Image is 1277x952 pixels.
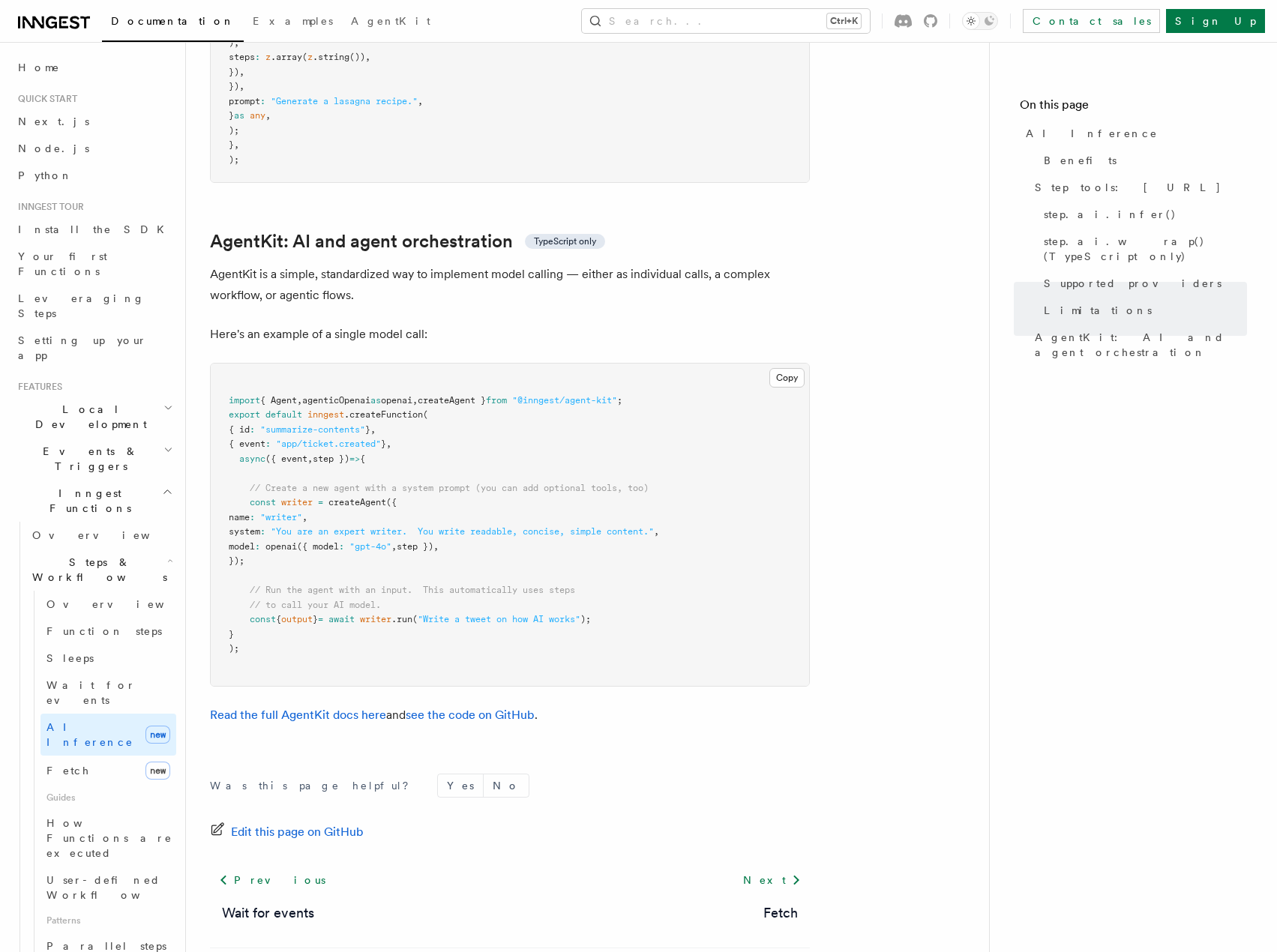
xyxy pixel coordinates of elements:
[962,12,998,30] button: Toggle dark mode
[302,52,307,62] span: (
[318,497,323,507] span: =
[307,52,313,62] span: z
[40,867,176,909] a: User-defined Workflows
[250,424,255,435] span: :
[12,162,176,189] a: Python
[102,4,244,42] a: Documentation
[265,52,271,62] span: z
[276,439,381,449] span: "app/ticket.created"
[210,778,419,793] p: Was this page helpful?
[313,454,349,464] span: step })
[1035,330,1247,360] span: AgentKit: AI and agent orchestration
[229,154,239,165] span: );
[46,940,166,952] span: Parallel steps
[534,235,596,247] span: TypeScript only
[239,81,244,91] span: ,
[18,60,60,75] span: Home
[1023,9,1160,33] a: Contact sales
[271,96,418,106] span: "Generate a lasagna recipe."
[229,110,234,121] span: }
[46,817,172,859] span: How Functions are executed
[145,726,170,744] span: new
[46,598,201,610] span: Overview
[239,454,265,464] span: async
[365,424,370,435] span: }
[40,645,176,672] a: Sleeps
[1038,297,1247,324] a: Limitations
[229,395,260,406] span: import
[12,327,176,369] a: Setting up your app
[18,142,89,154] span: Node.js
[307,454,313,464] span: ,
[250,512,255,522] span: :
[222,903,314,924] a: Wait for events
[40,672,176,714] a: Wait for events
[433,541,439,552] span: ,
[210,822,364,843] a: Edit this page on GitHub
[18,115,89,127] span: Next.js
[271,526,654,537] span: "You are an expert writer. You write readable, concise, simple content."
[412,614,418,624] span: (
[46,721,133,748] span: AI Inference
[210,708,386,722] a: Read the full AgentKit docs here
[302,512,307,522] span: ,
[12,243,176,285] a: Your first Functions
[18,169,73,181] span: Python
[349,52,365,62] span: ())
[370,424,376,435] span: ,
[265,110,271,121] span: ,
[250,110,265,121] span: any
[250,585,575,595] span: // Run the agent with an input. This automatically uses steps
[12,438,176,480] button: Events & Triggers
[210,867,334,894] a: Previous
[1035,180,1222,195] span: Step tools: [URL]
[827,13,861,28] kbd: Ctrl+K
[484,774,529,797] button: No
[111,15,235,27] span: Documentation
[418,395,486,406] span: createAgent }
[276,614,281,624] span: {
[40,714,176,756] a: AI Inferencenew
[1038,201,1247,228] a: step.ai.infer()
[734,867,810,894] a: Next
[12,486,162,516] span: Inngest Functions
[351,15,430,27] span: AgentKit
[46,679,136,706] span: Wait for events
[40,810,176,867] a: How Functions are executed
[271,52,302,62] span: .array
[1038,270,1247,297] a: Supported providers
[210,324,810,345] p: Here's an example of a single model call:
[580,614,591,624] span: );
[234,139,239,150] span: ,
[297,541,339,552] span: ({ model
[12,108,176,135] a: Next.js
[12,402,163,432] span: Local Development
[307,409,344,420] span: inngest
[229,643,239,654] span: );
[40,618,176,645] a: Function steps
[1044,303,1152,318] span: Limitations
[12,216,176,243] a: Install the SDK
[360,614,391,624] span: writer
[381,395,412,406] span: openai
[418,614,580,624] span: "Write a tweet on how AI works"
[234,37,239,48] span: ,
[210,705,810,726] p: and .
[265,541,297,552] span: openai
[231,822,364,843] span: Edit this page on GitHub
[229,67,239,77] span: })
[281,497,313,507] span: writer
[1044,153,1117,168] span: Benefits
[40,909,176,933] span: Patterns
[46,625,162,637] span: Function steps
[253,15,333,27] span: Examples
[1020,120,1247,147] a: AI Inference
[12,480,176,522] button: Inngest Functions
[229,424,250,435] span: { id
[260,96,265,106] span: :
[229,139,234,150] span: }
[406,708,535,722] a: see the code on GitHub
[339,541,344,552] span: :
[386,497,397,507] span: ({
[229,81,239,91] span: })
